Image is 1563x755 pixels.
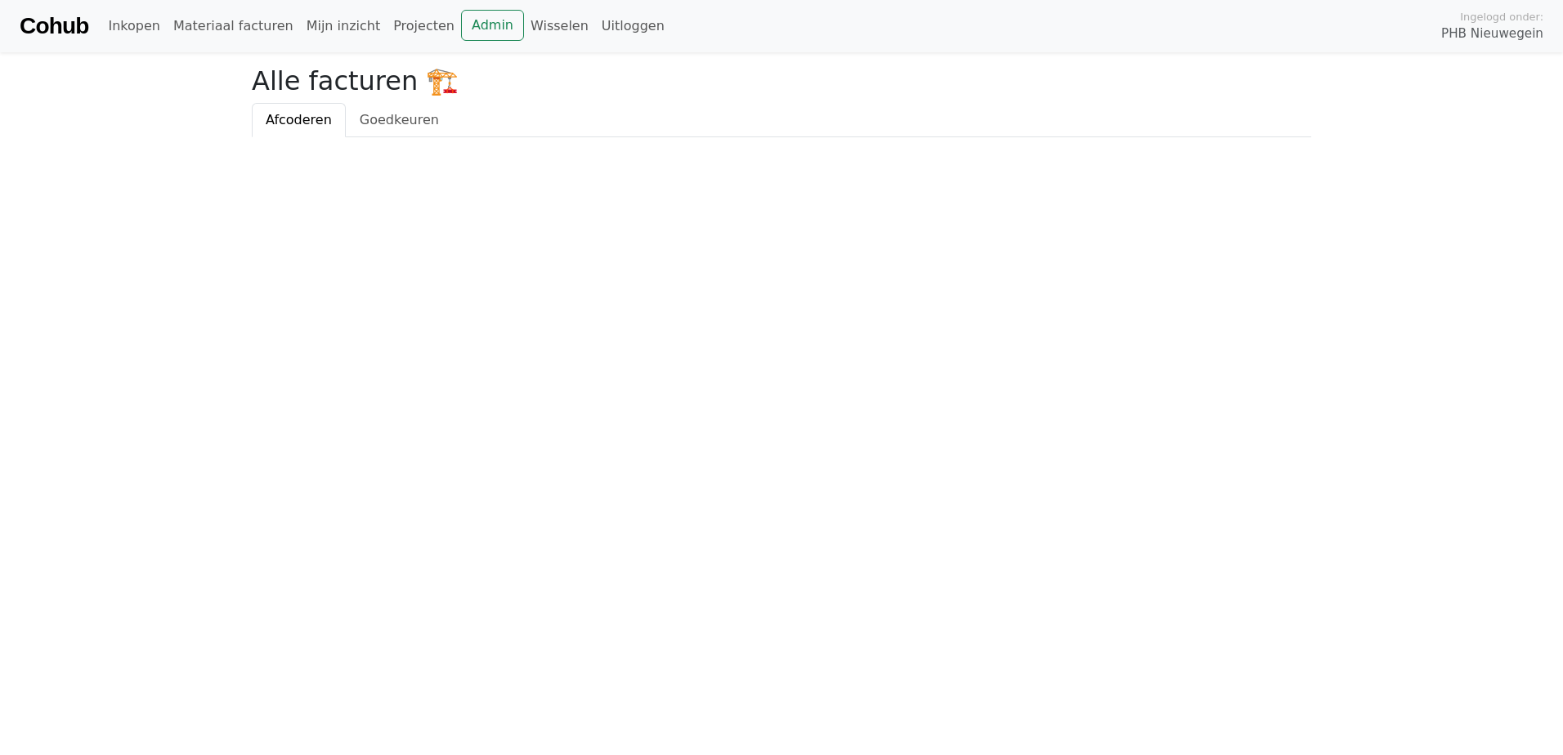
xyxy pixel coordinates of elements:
a: Wisselen [524,10,595,42]
a: Materiaal facturen [167,10,300,42]
a: Inkopen [101,10,166,42]
span: Goedkeuren [360,112,439,127]
a: Admin [461,10,524,41]
span: Afcoderen [266,112,332,127]
span: Ingelogd onder: [1460,9,1543,25]
a: Goedkeuren [346,103,453,137]
a: Uitloggen [595,10,671,42]
a: Mijn inzicht [300,10,387,42]
h2: Alle facturen 🏗️ [252,65,1311,96]
a: Afcoderen [252,103,346,137]
a: Cohub [20,7,88,46]
a: Projecten [387,10,461,42]
span: PHB Nieuwegein [1441,25,1543,43]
